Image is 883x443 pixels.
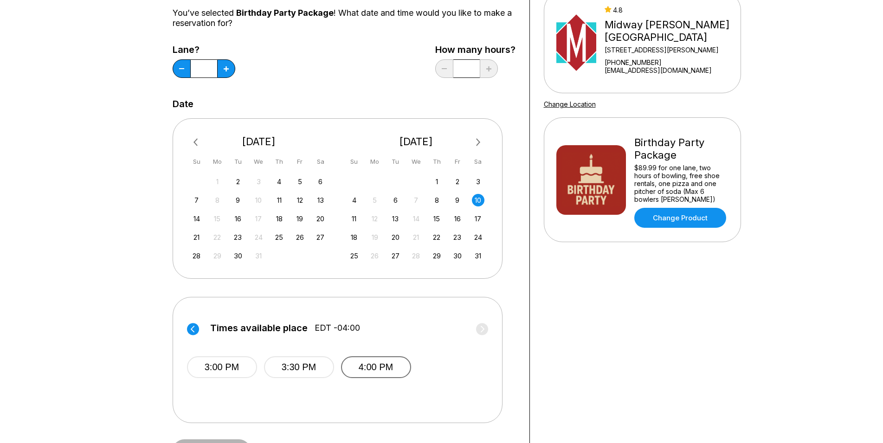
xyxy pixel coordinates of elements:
[472,175,484,188] div: Choose Saturday, January 3rd, 2026
[389,212,402,225] div: Choose Tuesday, January 13th, 2026
[410,231,422,244] div: Not available Wednesday, January 21st, 2026
[634,208,726,228] a: Change Product
[190,155,203,168] div: Su
[252,194,265,206] div: Not available Wednesday, December 10th, 2025
[368,194,381,206] div: Not available Monday, January 5th, 2026
[294,212,306,225] div: Choose Friday, December 19th, 2025
[294,155,306,168] div: Fr
[451,155,464,168] div: Fr
[211,212,224,225] div: Not available Monday, December 15th, 2025
[389,250,402,262] div: Choose Tuesday, January 27th, 2026
[410,194,422,206] div: Not available Wednesday, January 7th, 2026
[410,155,422,168] div: We
[348,231,361,244] div: Choose Sunday, January 18th, 2026
[605,66,736,74] a: [EMAIL_ADDRESS][DOMAIN_NAME]
[294,194,306,206] div: Choose Friday, December 12th, 2025
[190,194,203,206] div: Choose Sunday, December 7th, 2025
[314,155,327,168] div: Sa
[471,135,486,150] button: Next Month
[347,174,486,262] div: month 2026-01
[314,212,327,225] div: Choose Saturday, December 20th, 2025
[634,164,728,203] div: $89.99 for one lane, two hours of bowling, free shoe rentals, one pizza and one pitcher of soda (...
[556,8,597,77] img: Midway Bowling - Carlisle
[211,194,224,206] div: Not available Monday, December 8th, 2025
[605,19,736,44] div: Midway [PERSON_NAME][GEOGRAPHIC_DATA]
[605,46,736,54] div: [STREET_ADDRESS][PERSON_NAME]
[117,385,187,407] button: 2:30 PM
[410,250,422,262] div: Not available Wednesday, January 28th, 2026
[472,250,484,262] div: Choose Saturday, January 31st, 2026
[236,8,334,18] span: Birthday Party Package
[190,250,203,262] div: Choose Sunday, December 28th, 2025
[431,231,443,244] div: Choose Thursday, January 22nd, 2026
[544,100,596,108] a: Change Location
[556,145,626,215] img: Birthday Party Package
[232,175,244,188] div: Choose Tuesday, December 2nd, 2025
[294,231,306,244] div: Choose Friday, December 26th, 2025
[348,250,361,262] div: Choose Sunday, January 25th, 2026
[451,212,464,225] div: Choose Friday, January 16th, 2026
[232,231,244,244] div: Choose Tuesday, December 23rd, 2025
[232,155,244,168] div: Tu
[314,194,327,206] div: Choose Saturday, December 13th, 2025
[232,250,244,262] div: Choose Tuesday, December 30th, 2025
[211,231,224,244] div: Not available Monday, December 22nd, 2025
[187,356,257,378] button: 3:00 PM
[232,194,244,206] div: Choose Tuesday, December 9th, 2025
[368,231,381,244] div: Not available Monday, January 19th, 2026
[211,175,224,188] div: Not available Monday, December 1st, 2025
[451,250,464,262] div: Choose Friday, January 30th, 2026
[273,175,285,188] div: Choose Thursday, December 4th, 2025
[173,99,193,109] label: Date
[314,231,327,244] div: Choose Saturday, December 27th, 2025
[368,212,381,225] div: Not available Monday, January 12th, 2026
[264,356,334,378] button: 3:30 PM
[472,231,484,244] div: Choose Saturday, January 24th, 2026
[252,175,265,188] div: Not available Wednesday, December 3rd, 2025
[431,194,443,206] div: Choose Thursday, January 8th, 2026
[368,250,381,262] div: Not available Monday, January 26th, 2026
[451,194,464,206] div: Choose Friday, January 9th, 2026
[431,250,443,262] div: Choose Thursday, January 29th, 2026
[190,212,203,225] div: Choose Sunday, December 14th, 2025
[189,174,329,262] div: month 2025-12
[389,231,402,244] div: Choose Tuesday, January 20th, 2026
[431,212,443,225] div: Choose Thursday, January 15th, 2026
[435,45,516,55] label: How many hours?
[348,212,361,225] div: Choose Sunday, January 11th, 2026
[344,135,488,148] div: [DATE]
[634,136,728,161] div: Birthday Party Package
[314,175,327,188] div: Choose Saturday, December 6th, 2025
[451,231,464,244] div: Choose Friday, January 23rd, 2026
[211,155,224,168] div: Mo
[273,194,285,206] div: Choose Thursday, December 11th, 2025
[341,356,411,378] button: 4:00 PM
[273,212,285,225] div: Choose Thursday, December 18th, 2025
[431,175,443,188] div: Choose Thursday, January 1st, 2026
[173,8,516,28] div: You’ve selected ! What date and time would you like to make a reservation for?
[252,155,265,168] div: We
[252,212,265,225] div: Not available Wednesday, December 17th, 2025
[348,155,361,168] div: Su
[368,155,381,168] div: Mo
[273,231,285,244] div: Choose Thursday, December 25th, 2025
[315,323,360,333] span: EDT -04:00
[210,323,308,333] span: Times available place
[173,45,235,55] label: Lane?
[431,155,443,168] div: Th
[232,212,244,225] div: Choose Tuesday, December 16th, 2025
[348,194,361,206] div: Choose Sunday, January 4th, 2026
[294,175,306,188] div: Choose Friday, December 5th, 2025
[187,135,331,148] div: [DATE]
[472,212,484,225] div: Choose Saturday, January 17th, 2026
[389,194,402,206] div: Choose Tuesday, January 6th, 2026
[190,231,203,244] div: Choose Sunday, December 21st, 2025
[451,175,464,188] div: Choose Friday, January 2nd, 2026
[605,58,736,66] div: [PHONE_NUMBER]
[605,6,736,14] div: 4.8
[389,155,402,168] div: Tu
[211,250,224,262] div: Not available Monday, December 29th, 2025
[252,250,265,262] div: Not available Wednesday, December 31st, 2025
[472,155,484,168] div: Sa
[410,212,422,225] div: Not available Wednesday, January 14th, 2026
